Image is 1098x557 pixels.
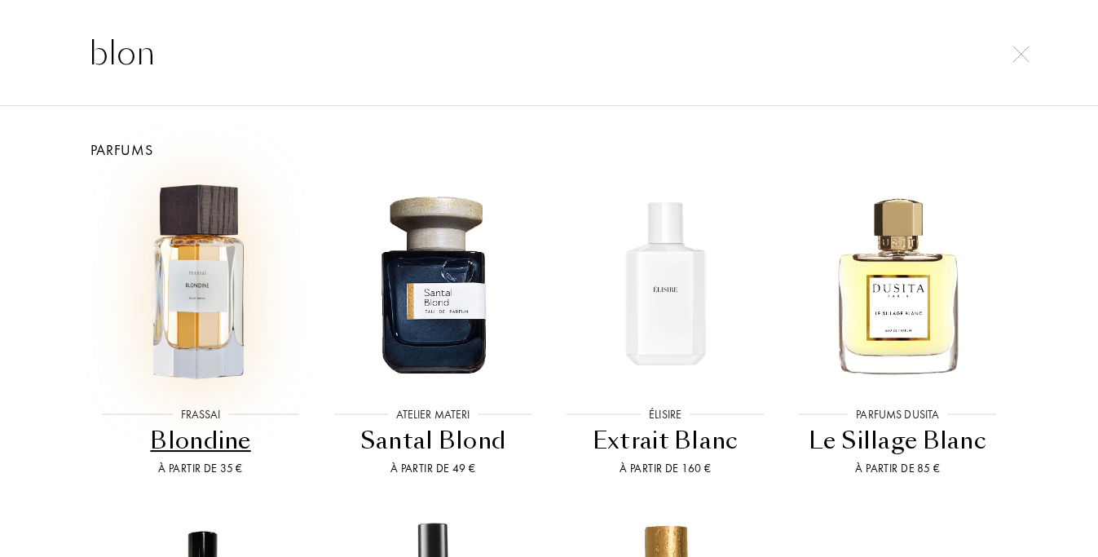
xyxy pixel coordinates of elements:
[788,425,1008,457] div: Le Sillage Blanc
[91,460,311,477] div: À partir de 35 €
[96,179,306,388] img: Blondine
[317,161,549,497] a: Santal BlondAtelier MateriSantal BlondÀ partir de 49 €
[56,29,1043,77] input: Rechercher
[388,405,478,422] div: Atelier Materi
[556,425,775,457] div: Extrait Blanc
[848,405,947,422] div: Parfums Dusita
[793,179,1003,388] img: Le Sillage Blanc
[556,460,775,477] div: À partir de 160 €
[324,460,543,477] div: À partir de 49 €
[73,139,1026,161] div: Parfums
[85,161,317,497] a: BlondineFrassaiBlondineÀ partir de 35 €
[1012,46,1030,63] img: cross.svg
[329,179,538,388] img: Santal Blond
[561,179,770,388] img: Extrait Blanc
[324,425,543,457] div: Santal Blond
[788,460,1008,477] div: À partir de 85 €
[173,405,229,422] div: Frassai
[641,405,690,422] div: Élisire
[782,161,1014,497] a: Le Sillage BlancParfums DusitaLe Sillage BlancÀ partir de 85 €
[91,425,311,457] div: Blondine
[549,161,782,497] a: Extrait BlancÉlisireExtrait BlancÀ partir de 160 €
